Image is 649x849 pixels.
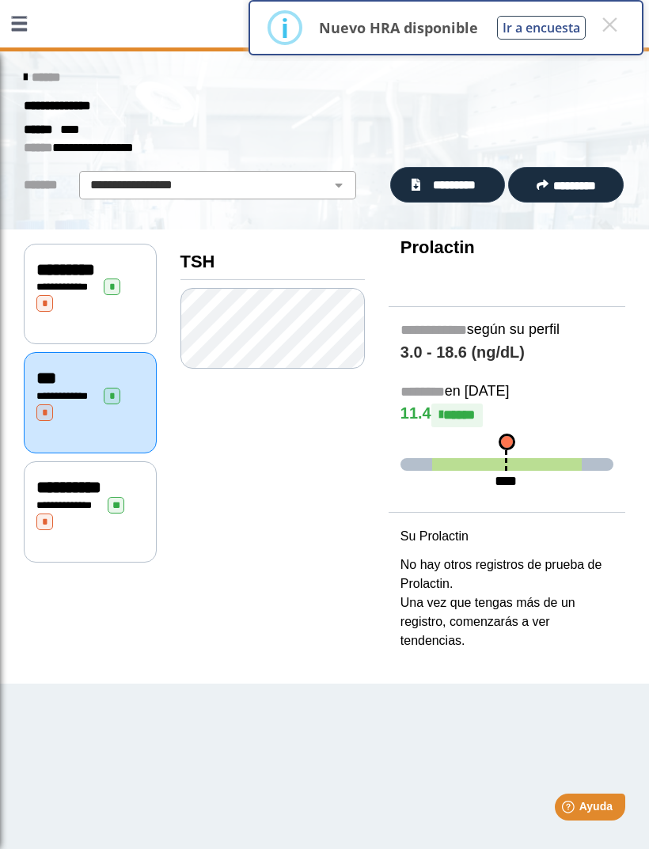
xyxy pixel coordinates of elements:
h5: en [DATE] [400,383,613,401]
p: No hay otros registros de prueba de Prolactin. Una vez que tengas más de un registro, comenzarás ... [400,555,613,650]
h4: 3.0 - 18.6 (ng/dL) [400,343,613,362]
h4: 11.4 [400,404,613,427]
button: Close this dialog [595,10,624,39]
p: Nuevo HRA disponible [319,18,478,37]
div: i [281,13,289,42]
iframe: Help widget launcher [508,787,632,832]
h5: según su perfil [400,321,613,339]
b: Prolactin [400,237,475,257]
p: Su Prolactin [400,527,613,546]
button: Ir a encuesta [497,16,586,40]
b: TSH [180,252,215,271]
